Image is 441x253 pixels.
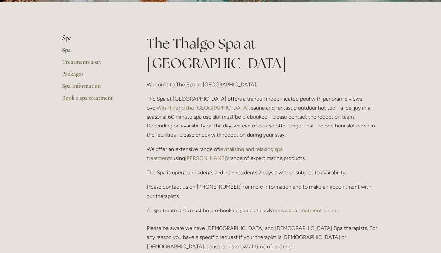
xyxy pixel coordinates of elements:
[147,34,379,73] h1: The Thalgo Spa at [GEOGRAPHIC_DATA]
[62,82,125,94] a: Spa Information
[147,94,379,139] p: The Spa at [GEOGRAPHIC_DATA] offers a tranquil indoor heated pool with panoramic views over , sau...
[62,58,125,70] a: Treatments 2025
[62,34,125,42] li: Spa
[147,145,379,163] p: We offer an extensive range of using range of expert marine products.
[157,105,249,111] a: Win Hill and the [GEOGRAPHIC_DATA]
[185,155,229,161] a: [PERSON_NAME]'s
[273,207,338,213] a: book a spa treatment online
[147,168,379,177] p: The Spa is open to residents and non-residents 7 days a week - subject to availability.
[147,206,379,251] p: All spa treatments must be pre-booked, you can easily . Please be aware we have [DEMOGRAPHIC_DATA...
[147,182,379,200] p: Please contact us on [PHONE_NUMBER] for more information and to make an appointment with our ther...
[147,80,379,89] p: Welcome to The Spa at [GEOGRAPHIC_DATA].
[62,70,125,82] a: Packages
[62,46,125,58] a: Spa
[62,94,125,106] a: Book a spa treatment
